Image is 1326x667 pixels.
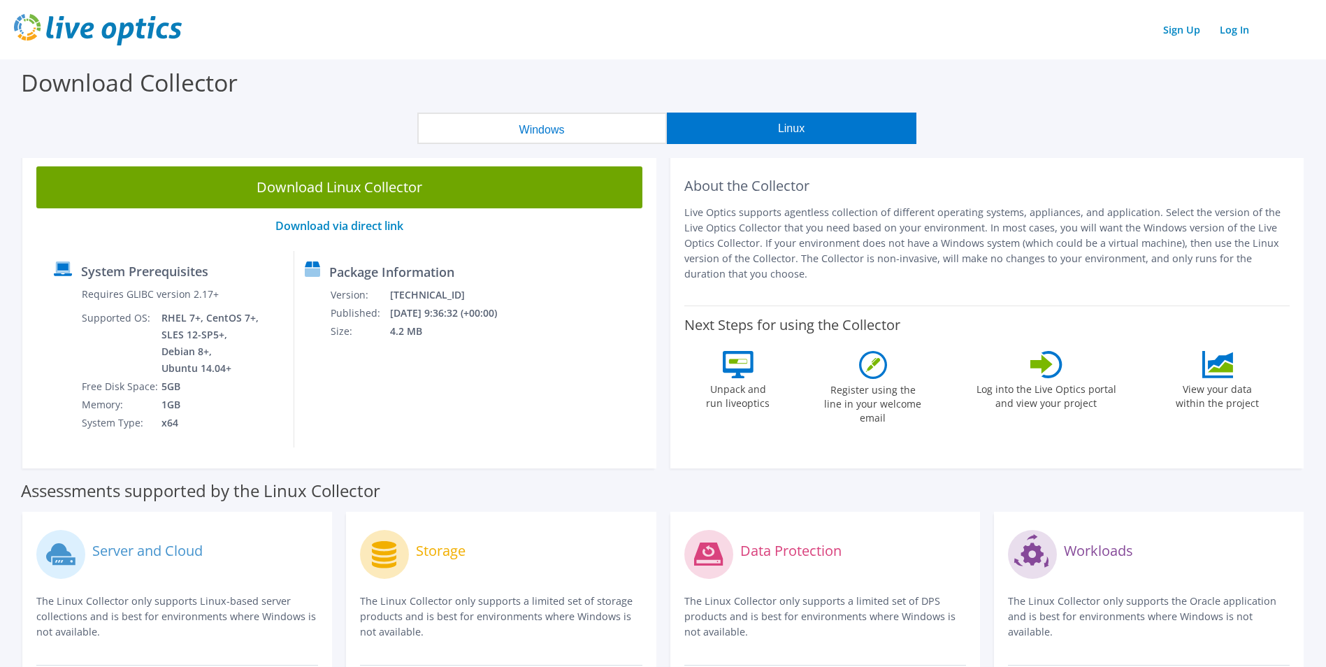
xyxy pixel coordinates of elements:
[360,594,642,640] p: The Linux Collector only supports a limited set of storage products and is best for environments ...
[36,166,642,208] a: Download Linux Collector
[706,378,770,410] label: Unpack and run liveoptics
[92,544,203,558] label: Server and Cloud
[14,14,182,45] img: live_optics_svg.svg
[1064,544,1133,558] label: Workloads
[81,309,161,378] td: Supported OS:
[667,113,916,144] button: Linux
[21,484,380,498] label: Assessments supported by the Linux Collector
[821,379,925,425] label: Register using the line in your welcome email
[1156,20,1207,40] a: Sign Up
[976,378,1117,410] label: Log into the Live Optics portal and view your project
[684,594,966,640] p: The Linux Collector only supports a limited set of DPS products and is best for environments wher...
[161,414,261,432] td: x64
[81,264,208,278] label: System Prerequisites
[275,218,403,234] a: Download via direct link
[416,544,466,558] label: Storage
[389,304,514,322] td: [DATE] 9:36:32 (+00:00)
[389,286,514,304] td: [TECHNICAL_ID]
[1213,20,1256,40] a: Log In
[684,178,1290,194] h2: About the Collector
[330,286,389,304] td: Version:
[684,317,900,333] label: Next Steps for using the Collector
[389,322,514,340] td: 4.2 MB
[21,66,238,99] label: Download Collector
[1167,378,1268,410] label: View your data within the project
[161,378,261,396] td: 5GB
[740,544,842,558] label: Data Protection
[161,396,261,414] td: 1GB
[329,265,454,279] label: Package Information
[81,378,161,396] td: Free Disk Space:
[684,205,1290,282] p: Live Optics supports agentless collection of different operating systems, appliances, and applica...
[330,322,389,340] td: Size:
[1008,594,1290,640] p: The Linux Collector only supports the Oracle application and is best for environments where Windo...
[161,309,261,378] td: RHEL 7+, CentOS 7+, SLES 12-SP5+, Debian 8+, Ubuntu 14.04+
[36,594,318,640] p: The Linux Collector only supports Linux-based server collections and is best for environments whe...
[81,414,161,432] td: System Type:
[82,287,219,301] label: Requires GLIBC version 2.17+
[81,396,161,414] td: Memory:
[417,113,667,144] button: Windows
[330,304,389,322] td: Published:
